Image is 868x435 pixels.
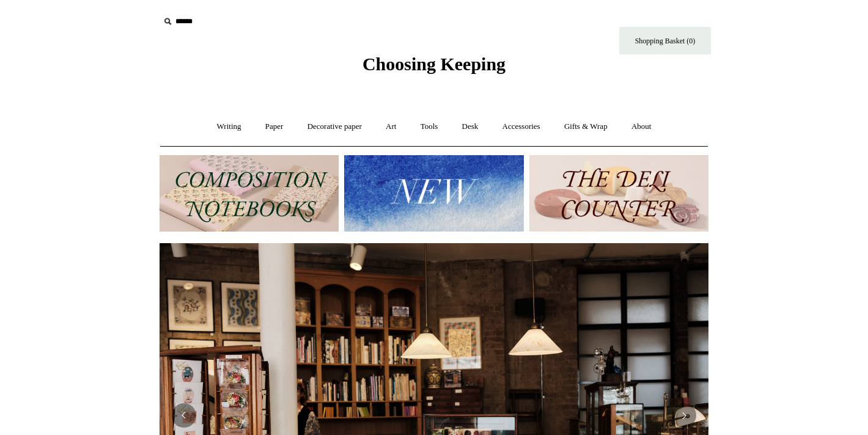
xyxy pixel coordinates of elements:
[362,54,506,74] span: Choosing Keeping
[375,111,407,143] a: Art
[410,111,449,143] a: Tools
[206,111,252,143] a: Writing
[254,111,295,143] a: Paper
[491,111,551,143] a: Accessories
[620,111,663,143] a: About
[296,111,373,143] a: Decorative paper
[172,403,196,428] button: Previous
[344,155,523,232] img: New.jpg__PID:f73bdf93-380a-4a35-bcfe-7823039498e1
[451,111,490,143] a: Desk
[362,64,506,72] a: Choosing Keeping
[619,27,711,54] a: Shopping Basket (0)
[160,155,339,232] img: 202302 Composition ledgers.jpg__PID:69722ee6-fa44-49dd-a067-31375e5d54ec
[672,403,696,428] button: Next
[553,111,619,143] a: Gifts & Wrap
[529,155,708,232] img: The Deli Counter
